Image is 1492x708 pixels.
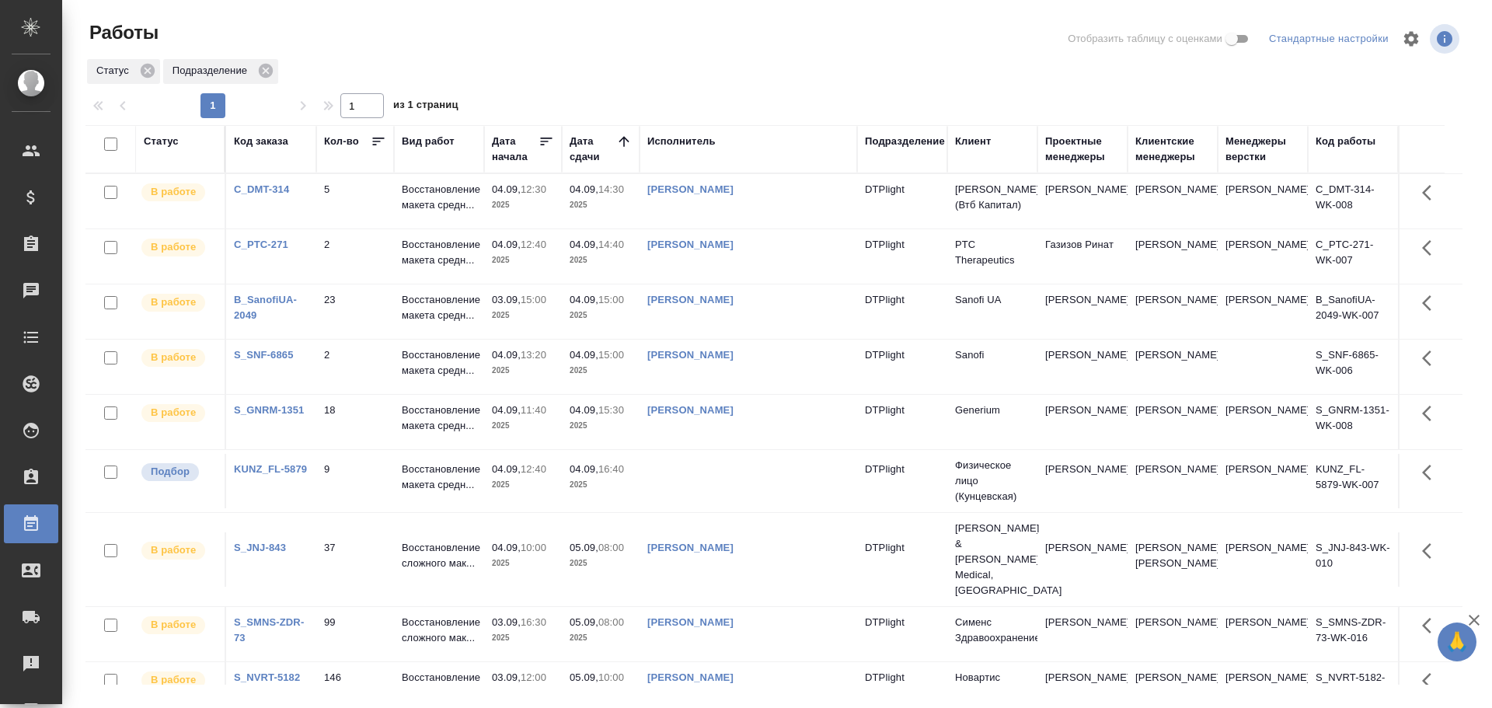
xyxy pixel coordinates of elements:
[173,63,253,78] p: Подразделение
[492,363,554,378] p: 2025
[857,532,947,587] td: DTPlight
[865,134,945,149] div: Подразделение
[151,405,196,420] p: В работе
[85,20,159,45] span: Работы
[1037,174,1128,228] td: [PERSON_NAME]
[521,183,546,195] p: 12:30
[570,239,598,250] p: 04.09,
[521,671,546,683] p: 12:00
[402,670,476,701] p: Восстановление макета средн...
[492,134,539,165] div: Дата начала
[857,229,947,284] td: DTPlight
[647,134,716,149] div: Исполнитель
[1413,532,1450,570] button: Здесь прячутся важные кнопки
[857,174,947,228] td: DTPlight
[1225,292,1300,308] p: [PERSON_NAME]
[1444,626,1470,658] span: 🙏
[1430,24,1462,54] span: Посмотреть информацию
[1393,20,1430,58] span: Настроить таблицу
[1128,229,1218,284] td: [PERSON_NAME]
[492,253,554,268] p: 2025
[570,308,632,323] p: 2025
[1225,462,1300,477] p: [PERSON_NAME]
[1037,395,1128,449] td: [PERSON_NAME]
[1308,607,1398,661] td: S_SMNS-ZDR-73-WK-016
[1308,284,1398,339] td: B_SanofiUA-2049-WK-007
[570,183,598,195] p: 04.09,
[234,349,294,361] a: S_SNF-6865
[151,672,196,688] p: В работе
[492,404,521,416] p: 04.09,
[151,617,196,633] p: В работе
[492,616,521,628] p: 03.09,
[234,616,304,643] a: S_SMNS-ZDR-73
[1413,395,1450,432] button: Здесь прячутся важные кнопки
[647,542,734,553] a: [PERSON_NAME]
[598,183,624,195] p: 14:30
[1037,229,1128,284] td: Газизов Ринат
[140,403,217,424] div: Исполнитель выполняет работу
[402,347,476,378] p: Восстановление макета средн...
[598,239,624,250] p: 14:40
[234,134,288,149] div: Код заказа
[1225,134,1300,165] div: Менеджеры верстки
[393,96,458,118] span: из 1 страниц
[402,237,476,268] p: Восстановление макета средн...
[1037,454,1128,508] td: [PERSON_NAME]
[521,404,546,416] p: 11:40
[492,308,554,323] p: 2025
[647,239,734,250] a: [PERSON_NAME]
[492,183,521,195] p: 04.09,
[598,463,624,475] p: 16:40
[492,542,521,553] p: 04.09,
[1308,229,1398,284] td: C_PTC-271-WK-007
[1413,454,1450,491] button: Здесь прячутся важные кнопки
[1135,134,1210,165] div: Клиентские менеджеры
[1225,182,1300,197] p: [PERSON_NAME]
[570,418,632,434] p: 2025
[1308,395,1398,449] td: S_GNRM-1351-WK-008
[955,182,1030,213] p: [PERSON_NAME] (Втб Капитал)
[234,671,300,683] a: S_NVRT-5182
[1413,340,1450,377] button: Здесь прячутся важные кнопки
[492,630,554,646] p: 2025
[521,542,546,553] p: 10:00
[492,418,554,434] p: 2025
[570,363,632,378] p: 2025
[1128,174,1218,228] td: [PERSON_NAME]
[598,349,624,361] p: 15:00
[647,294,734,305] a: [PERSON_NAME]
[151,350,196,365] p: В работе
[316,229,394,284] td: 2
[955,134,991,149] div: Клиент
[1128,284,1218,339] td: [PERSON_NAME]
[234,542,286,553] a: S_JNJ-843
[955,615,1030,646] p: Сименс Здравоохранение
[955,521,1030,598] p: [PERSON_NAME] & [PERSON_NAME] Medical, [GEOGRAPHIC_DATA]
[151,542,196,558] p: В работе
[570,542,598,553] p: 05.09,
[402,134,455,149] div: Вид работ
[151,295,196,310] p: В работе
[234,294,297,321] a: B_SanofiUA-2049
[570,616,598,628] p: 05.09,
[598,616,624,628] p: 08:00
[598,671,624,683] p: 10:00
[521,463,546,475] p: 12:40
[1225,615,1300,630] p: [PERSON_NAME]
[857,395,947,449] td: DTPlight
[955,403,1030,418] p: Generium
[140,540,217,561] div: Исполнитель выполняет работу
[1225,237,1300,253] p: [PERSON_NAME]
[1413,284,1450,322] button: Здесь прячутся важные кнопки
[1037,532,1128,587] td: [PERSON_NAME]
[955,458,1030,504] p: Физическое лицо (Кунцевская)
[96,63,134,78] p: Статус
[402,292,476,323] p: Восстановление макета средн...
[1413,607,1450,644] button: Здесь прячутся важные кнопки
[234,183,289,195] a: C_DMT-314
[1128,607,1218,661] td: [PERSON_NAME]
[402,403,476,434] p: Восстановление макета средн...
[570,253,632,268] p: 2025
[316,532,394,587] td: 37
